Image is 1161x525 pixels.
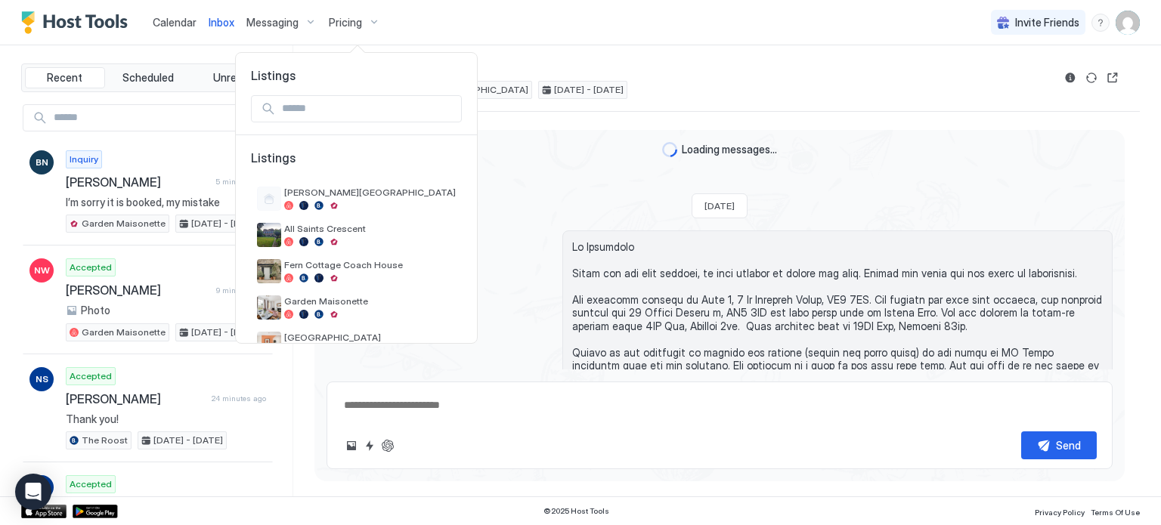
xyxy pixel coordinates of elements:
span: Listings [251,150,462,181]
div: Open Intercom Messenger [15,474,51,510]
div: listing image [257,223,281,247]
span: All Saints Crescent [284,223,456,234]
span: Garden Maisonette [284,295,456,307]
input: Input Field [276,96,461,122]
span: Fern Cottage Coach House [284,259,456,270]
div: listing image [257,295,281,320]
span: [GEOGRAPHIC_DATA] [284,332,456,343]
span: [PERSON_NAME][GEOGRAPHIC_DATA] [284,187,456,198]
span: Listings [236,68,477,83]
div: listing image [257,332,281,356]
div: listing image [257,259,281,283]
